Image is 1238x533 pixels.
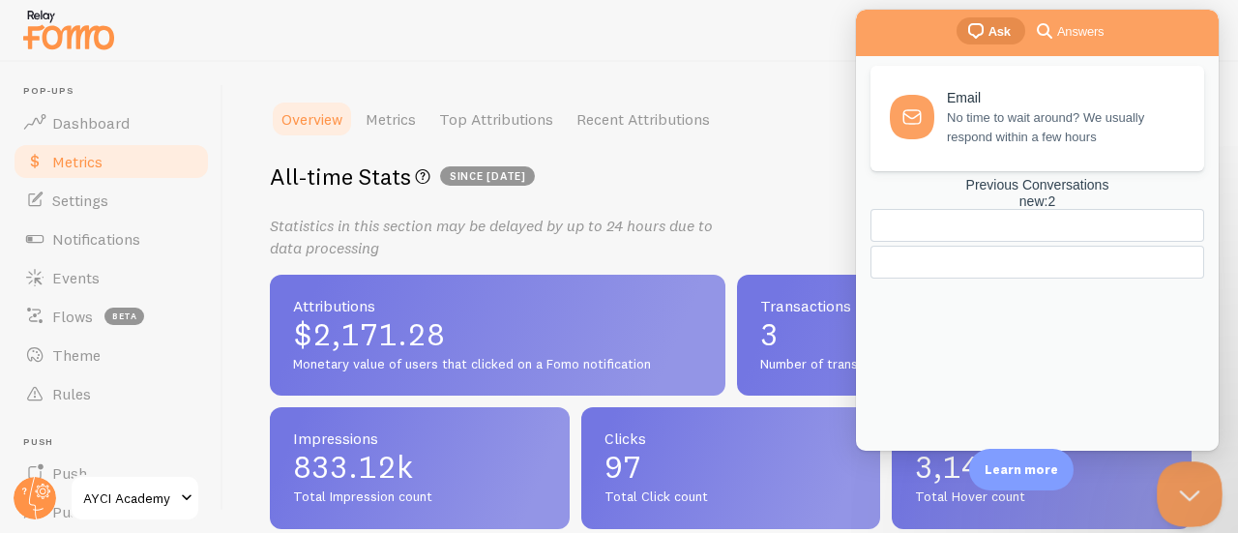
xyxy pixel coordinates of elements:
iframe: Help Scout Beacon - Live Chat, Contact Form, and Knowledge Base [856,10,1219,451]
span: $2,171.28 [293,319,702,350]
a: Metrics [12,142,211,181]
span: Attributions [293,298,702,313]
span: Total Click count [604,489,858,506]
span: 3,141 [915,452,1168,483]
a: Metrics [354,100,427,138]
span: Settings [52,191,108,210]
span: 833.12k [293,452,546,483]
iframe: Help Scout Beacon - Close [1157,461,1223,527]
a: Theme [12,336,211,374]
a: Overview [270,100,354,138]
span: since [DATE] [440,166,535,186]
div: Learn more [969,449,1074,490]
span: AYCI Academy [83,487,175,510]
a: Flows beta [12,297,211,336]
span: Total Impression count [293,489,546,506]
span: Pop-ups [23,85,211,98]
a: Rules [12,374,211,413]
span: Metrics [52,152,103,171]
span: Push [23,436,211,449]
span: Monetary value of users that clicked on a Fomo notification [293,356,702,373]
span: Push [52,463,87,483]
span: Transactions [760,298,1169,313]
img: fomo-relay-logo-orange.svg [20,5,117,54]
a: Settings [12,181,211,220]
span: Rules [52,384,91,403]
a: Top Attributions [427,100,565,138]
a: Dashboard [12,104,211,142]
span: 97 [604,452,858,483]
span: Impressions [293,430,546,446]
span: Dashboard [52,113,130,133]
p: Learn more [985,460,1058,479]
a: Notifications [12,220,211,258]
h2: All-time Stats [270,162,1192,192]
span: Events [52,268,100,287]
span: Clicks [604,430,858,446]
span: Total Hover count [915,489,1168,506]
span: Flows [52,307,93,326]
a: AYCI Academy [70,475,200,521]
span: Number of transactions attributed to [PERSON_NAME] [760,356,1169,373]
span: 3 [760,319,1169,350]
i: Statistics in this section may be delayed by up to 24 hours due to data processing [270,216,713,257]
a: Events [12,258,211,297]
a: Recent Attributions [565,100,722,138]
span: Notifications [52,229,140,249]
span: Theme [52,345,101,365]
span: beta [104,308,144,325]
a: Push [12,454,211,492]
